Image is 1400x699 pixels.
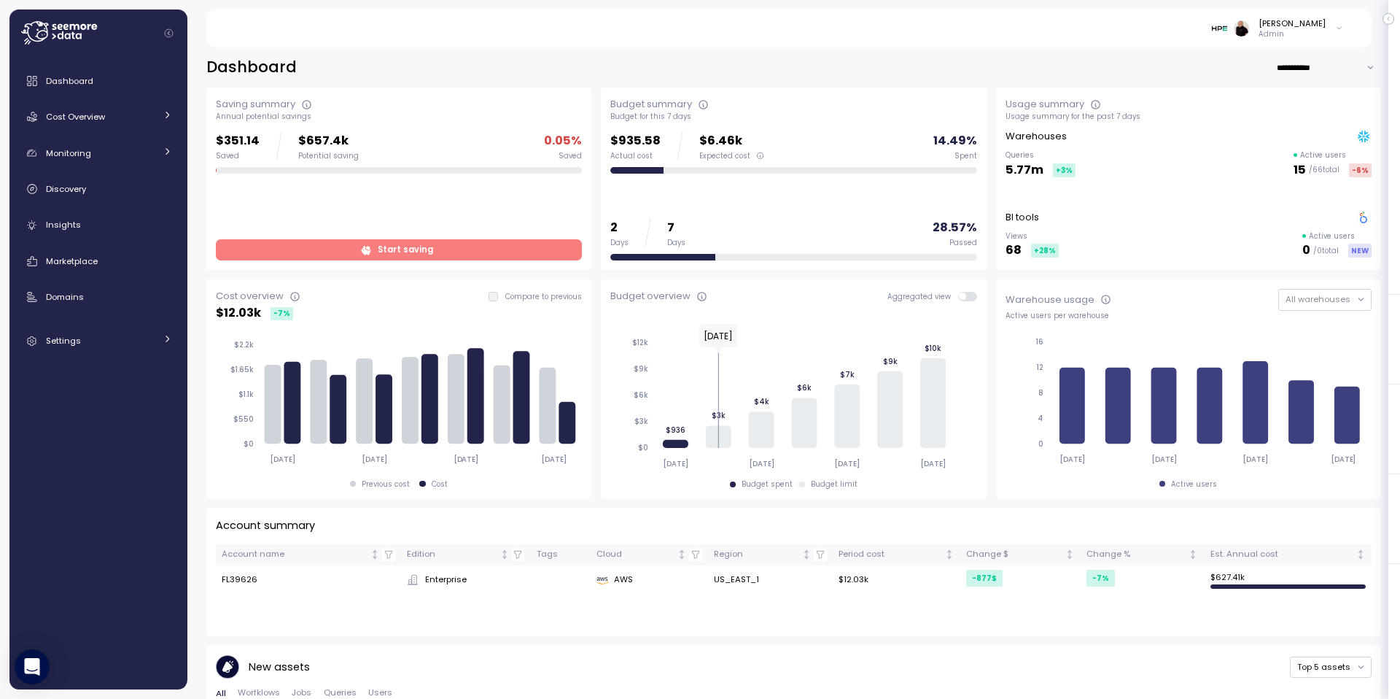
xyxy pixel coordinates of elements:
div: Active users per warehouse [1006,311,1372,321]
p: 0 [1302,241,1310,260]
span: Settings [46,335,81,347]
div: Usage summary [1006,97,1084,112]
tspan: 4 [1038,414,1043,423]
p: 0.05 % [544,131,582,151]
span: Enterprise [425,574,467,587]
div: Active users [1171,479,1217,490]
div: Not sorted [1188,549,1198,560]
tspan: $12k [632,338,648,347]
p: $ 12.03k [216,304,261,323]
span: All warehouses [1286,293,1350,305]
div: -877 $ [966,570,1003,587]
div: Potential saving [298,151,359,161]
tspan: [DATE] [362,455,387,464]
span: Start saving [378,240,433,260]
span: Discovery [46,183,86,195]
div: Budget for this 7 days [610,112,976,122]
tspan: $9k [883,356,898,366]
th: Period costNot sorted [833,544,960,565]
div: NEW [1348,244,1372,258]
tspan: [DATE] [663,459,688,468]
div: Not sorted [1065,549,1075,560]
span: Aggregated view [887,292,958,301]
div: Account name [222,548,367,561]
div: Spent [954,151,977,161]
span: Jobs [292,689,311,697]
tspan: [DATE] [749,459,774,468]
tspan: [DATE] [920,459,946,468]
div: Saved [216,151,260,161]
span: All [216,690,226,698]
p: 2 [610,218,629,238]
div: Budget overview [610,289,691,304]
div: Saving summary [216,97,295,112]
td: $12.03k [833,565,960,595]
span: Marketplace [46,255,98,267]
tspan: 16 [1035,337,1043,347]
tspan: $936 [666,425,685,435]
a: Domains [15,282,182,312]
tspan: [DATE] [835,459,860,468]
div: Region [714,548,799,561]
span: Insights [46,219,81,231]
div: Previous cost [362,479,410,490]
tspan: $9k [634,364,648,374]
div: Days [667,238,685,248]
a: Discovery [15,174,182,204]
div: Saved [559,151,582,161]
p: Active users [1300,150,1346,161]
div: -7 % [271,307,293,320]
tspan: $1.1k [238,390,254,399]
tspan: $6k [797,383,812,393]
p: BI tools [1006,210,1039,225]
div: Days [610,238,629,248]
span: Monitoring [46,147,91,159]
p: 28.57 % [933,218,977,238]
div: Cost [432,479,448,490]
tspan: $0 [244,439,254,449]
a: Cost Overview [15,102,182,131]
p: / 0 total [1313,246,1339,256]
p: Compare to previous [505,292,582,302]
tspan: 0 [1038,439,1043,449]
div: +28 % [1031,244,1059,258]
p: 14.49 % [933,131,977,151]
text: [DATE] [704,330,733,342]
tspan: [DATE] [1331,455,1356,464]
div: Warehouse usage [1006,293,1094,307]
tspan: $2.2k [234,340,254,349]
div: Not sorted [370,549,380,560]
span: Worfklows [238,689,280,697]
div: Change $ [966,548,1063,561]
img: ALV-UjU6c7eNqcQ4R7xbGLBqXwzgmZKmWVoJsu-SzLp_ynpaB6fnK7q2NuPfeZjuQq5k6rbzh92VroP4vBJhqkPASL6sofLMp... [1234,20,1249,36]
div: Actual cost [610,151,661,161]
span: Queries [324,689,357,697]
button: Top 5 assets [1290,657,1372,678]
th: Account nameNot sorted [216,544,401,565]
p: $657.4k [298,131,359,151]
div: Budget limit [811,479,857,490]
th: EditionNot sorted [401,544,531,565]
th: Est. Annual costNot sorted [1205,544,1372,565]
tspan: $1.65k [230,365,254,374]
div: Not sorted [677,549,687,560]
tspan: $10k [925,343,941,352]
tspan: [DATE] [1243,455,1269,464]
p: $351.14 [216,131,260,151]
p: 15 [1294,161,1306,180]
tspan: $0 [638,443,648,452]
td: US_EAST_1 [708,565,833,595]
div: Not sorted [499,549,510,560]
th: Change $Not sorted [960,544,1081,565]
span: Cost Overview [46,111,105,123]
tspan: [DATE] [1059,455,1085,464]
tspan: $3k [712,411,726,420]
span: Users [368,689,392,697]
th: RegionNot sorted [708,544,833,565]
div: Period cost [839,548,942,561]
tspan: 8 [1038,388,1043,398]
p: Admin [1259,29,1326,39]
div: Cloud [596,548,675,561]
div: Open Intercom Messenger [15,649,50,684]
div: Not sorted [944,549,954,560]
